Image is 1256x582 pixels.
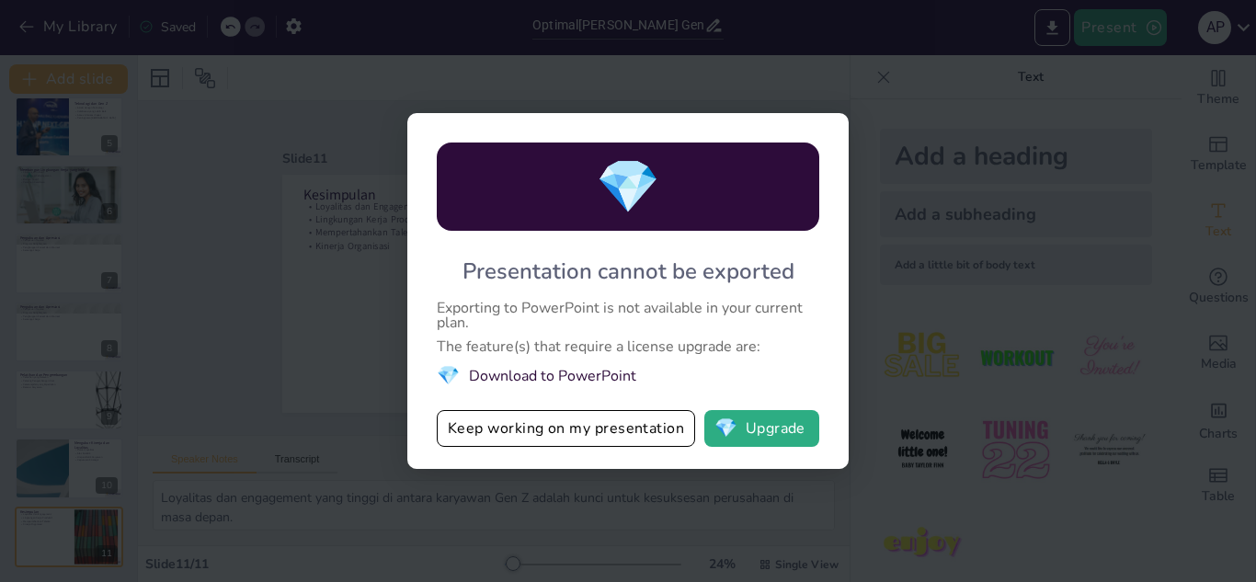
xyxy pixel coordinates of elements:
span: diamond [596,152,660,223]
button: diamondUpgrade [704,410,819,447]
li: Download to PowerPoint [437,363,819,388]
button: Keep working on my presentation [437,410,695,447]
div: Exporting to PowerPoint is not available in your current plan. [437,301,819,330]
span: diamond [714,419,737,438]
div: Presentation cannot be exported [462,257,794,286]
div: The feature(s) that require a license upgrade are: [437,339,819,354]
span: diamond [437,363,460,388]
